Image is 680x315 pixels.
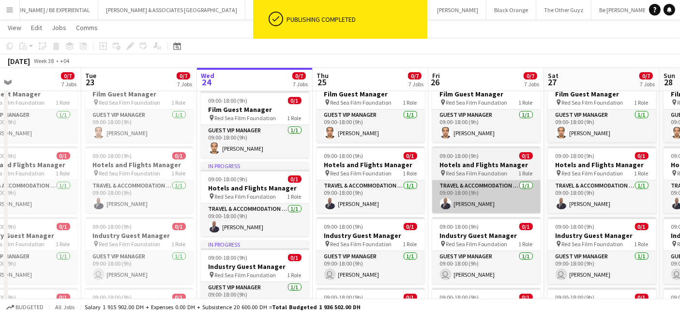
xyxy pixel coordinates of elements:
div: 7 Jobs [408,80,423,88]
app-card-role: Travel & Accommodation Manager1/109:00-18:00 (9h)[PERSON_NAME] [85,180,194,213]
h3: Film Guest Manager [317,90,425,98]
span: All jobs [53,303,76,311]
span: 1 Role [403,99,417,106]
span: 1 Role [635,99,649,106]
span: 0/1 [288,175,302,183]
span: 1 Role [172,170,186,177]
span: Red Sea Film Foundation [562,240,623,248]
app-card-role: Travel & Accommodation Manager1/109:00-18:00 (9h)[PERSON_NAME] [548,180,656,213]
app-card-role: Travel & Accommodation Manager1/109:00-18:00 (9h)[PERSON_NAME] [201,204,309,236]
app-job-card: 09:00-18:00 (9h)0/1Industry Guest Manager Red Sea Film Foundation1 RoleGuest VIP Manager1/109:00-... [85,217,194,284]
span: 09:00-18:00 (9h) [324,223,363,230]
span: Red Sea Film Foundation [562,170,623,177]
div: 09:00-18:00 (9h)0/1Film Guest Manager Red Sea Film Foundation1 RoleGuest VIP Manager1/109:00-18:0... [85,76,194,142]
a: Comms [72,21,102,34]
div: 09:00-18:00 (9h)0/1Hotels and Flights Manager Red Sea Film Foundation1 RoleTravel & Accommodation... [548,146,656,213]
span: 09:00-18:00 (9h) [556,223,595,230]
span: 0/1 [635,223,649,230]
span: 0/1 [57,152,70,159]
app-job-card: 09:00-18:00 (9h)0/1Hotels and Flights Manager Red Sea Film Foundation1 RoleTravel & Accommodation... [85,146,194,213]
span: 09:00-18:00 (9h) [93,223,132,230]
h3: Industry Guest Manager [432,231,541,240]
span: 09:00-18:00 (9h) [324,294,363,301]
span: 0/1 [404,294,417,301]
span: Red Sea Film Foundation [331,170,392,177]
span: 0/7 [292,72,306,79]
span: Red Sea Film Foundation [99,170,161,177]
button: [PERSON_NAME] [429,0,486,19]
div: In progress [201,240,309,248]
h3: Film Guest Manager [548,90,656,98]
span: 0/1 [172,223,186,230]
span: 0/1 [635,152,649,159]
span: 0/7 [177,72,190,79]
span: 26 [431,77,440,88]
span: 1 Role [287,271,302,279]
app-card-role: Guest VIP Manager1/109:00-18:00 (9h) [PERSON_NAME] [317,251,425,284]
span: 09:00-18:00 (9h) [440,223,479,230]
app-card-role: Guest VIP Manager1/109:00-18:00 (9h) [PERSON_NAME] [201,282,309,315]
button: ALSERKAL ADVISORY [245,0,311,19]
span: 27 [546,77,559,88]
span: Total Budgeted 1 936 502.00 DH [272,303,361,311]
div: 09:00-18:00 (9h)0/1Film Guest Manager Red Sea Film Foundation1 RoleGuest VIP Manager1/109:00-18:0... [548,76,656,142]
app-card-role: Guest VIP Manager1/109:00-18:00 (9h)[PERSON_NAME] [432,110,541,142]
div: 7 Jobs [177,80,192,88]
span: 0/7 [61,72,75,79]
span: 09:00-18:00 (9h) [93,294,132,301]
span: Thu [317,71,329,80]
div: 09:00-18:00 (9h)0/1Film Guest Manager Red Sea Film Foundation1 RoleGuest VIP Manager1/109:00-18:0... [317,76,425,142]
div: 09:00-18:00 (9h)0/1Hotels and Flights Manager Red Sea Film Foundation1 RoleTravel & Accommodation... [432,146,541,213]
app-card-role: Guest VIP Manager1/109:00-18:00 (9h) [PERSON_NAME] [85,251,194,284]
app-job-card: In progress09:00-18:00 (9h)0/1Hotels and Flights Manager Red Sea Film Foundation1 RoleTravel & Ac... [201,162,309,236]
span: 1 Role [403,240,417,248]
span: View [8,23,21,32]
span: 24 [199,77,214,88]
span: Wed [201,71,214,80]
span: 0/1 [288,254,302,261]
span: Sat [548,71,559,80]
app-card-role: Guest VIP Manager1/109:00-18:00 (9h)[PERSON_NAME] [317,110,425,142]
app-card-role: Guest VIP Manager1/109:00-18:00 (9h)[PERSON_NAME] [548,110,656,142]
button: Black Orange [486,0,536,19]
h3: Hotels and Flights Manager [432,160,541,169]
h3: Industry Guest Manager [85,231,194,240]
span: 0/1 [519,223,533,230]
app-job-card: 09:00-18:00 (9h)0/1Film Guest Manager Red Sea Film Foundation1 RoleGuest VIP Manager1/109:00-18:0... [432,76,541,142]
span: Budgeted [15,304,44,311]
h3: Hotels and Flights Manager [201,184,309,192]
app-job-card: 09:00-18:00 (9h)0/1Industry Guest Manager Red Sea Film Foundation1 RoleGuest VIP Manager1/109:00-... [317,217,425,284]
button: Be [PERSON_NAME] [591,0,656,19]
span: Sun [664,71,675,80]
app-job-card: In progress09:00-18:00 (9h)0/1Film Guest Manager Red Sea Film Foundation1 RoleGuest VIP Manager1/... [201,83,309,158]
span: 09:00-18:00 (9h) [440,152,479,159]
div: 7 Jobs [61,80,76,88]
div: 7 Jobs [524,80,539,88]
h3: Industry Guest Manager [201,262,309,271]
div: 7 Jobs [293,80,308,88]
span: Red Sea Film Foundation [215,271,276,279]
span: 09:00-18:00 (9h) [324,152,363,159]
span: Red Sea Film Foundation [215,114,276,122]
span: Red Sea Film Foundation [99,240,161,248]
h3: Industry Guest Manager [548,231,656,240]
div: [DATE] [8,56,30,66]
span: 09:00-18:00 (9h) [556,152,595,159]
span: 1 Role [635,240,649,248]
button: [PERSON_NAME] & ASSOCIATES [GEOGRAPHIC_DATA] [98,0,245,19]
span: Jobs [52,23,66,32]
span: 23 [84,77,96,88]
span: 0/1 [57,294,70,301]
span: 1 Role [519,170,533,177]
span: 0/1 [288,97,302,104]
h3: Hotels and Flights Manager [317,160,425,169]
span: 1 Role [287,193,302,200]
span: 1 Role [519,240,533,248]
div: 09:00-18:00 (9h)0/1Hotels and Flights Manager Red Sea Film Foundation1 RoleTravel & Accommodation... [317,146,425,213]
span: Red Sea Film Foundation [99,99,161,106]
div: In progress [201,162,309,170]
span: 0/1 [172,294,186,301]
